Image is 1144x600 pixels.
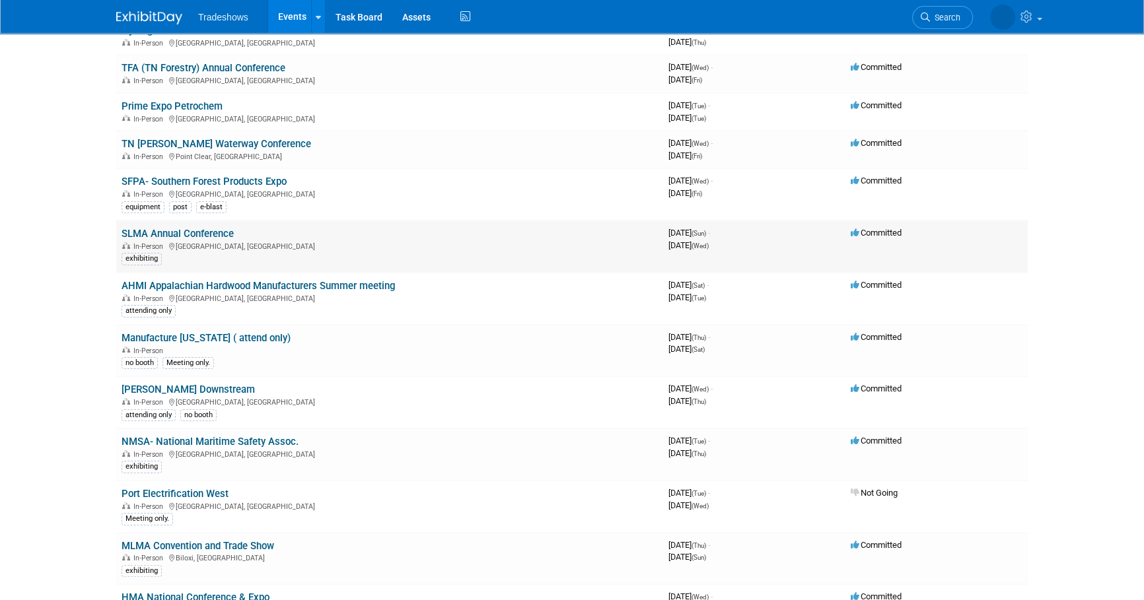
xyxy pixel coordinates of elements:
span: (Tue) [692,438,706,445]
span: (Tue) [692,115,706,122]
span: [DATE] [668,150,702,160]
div: [GEOGRAPHIC_DATA], [GEOGRAPHIC_DATA] [122,240,658,251]
span: [DATE] [668,448,706,458]
span: (Fri) [692,190,702,197]
span: [DATE] [668,344,705,354]
a: Port Electrification West [122,488,229,500]
span: (Wed) [692,140,709,147]
div: exhibiting [122,565,162,577]
span: (Wed) [692,502,709,510]
span: Committed [851,540,902,550]
span: [DATE] [668,100,710,110]
span: Committed [851,176,902,185]
span: - [711,24,713,34]
img: ExhibitDay [116,11,182,24]
span: In-Person [133,294,167,303]
span: (Fri) [692,77,702,84]
span: [DATE] [668,138,713,148]
span: In-Person [133,190,167,199]
img: In-Person Event [122,554,130,560]
span: In-Person [133,398,167,407]
span: (Fri) [692,152,702,160]
div: attending only [122,409,176,421]
span: In-Person [133,39,167,48]
span: [DATE] [668,436,710,446]
a: Hydrogen Americas Summit & Exhibition [122,24,300,36]
a: NMSA- National Maritime Safety Assoc. [122,436,299,448]
span: Committed [851,332,902,342]
span: - [708,100,710,110]
span: (Tue) [692,294,706,302]
span: - [711,138,713,148]
div: Biloxi, [GEOGRAPHIC_DATA] [122,552,658,562]
span: - [708,332,710,342]
div: [GEOGRAPHIC_DATA], [GEOGRAPHIC_DATA] [122,448,658,459]
span: (Tue) [692,102,706,110]
div: exhibiting [122,461,162,473]
span: (Wed) [692,385,709,393]
span: Committed [851,62,902,72]
a: TN [PERSON_NAME] Waterway Conference [122,138,311,150]
span: - [708,436,710,446]
div: post [169,201,192,213]
a: SFPA- Southern Forest Products Expo [122,176,287,187]
img: In-Person Event [122,190,130,197]
span: [DATE] [668,292,706,302]
span: [DATE] [668,552,706,562]
img: Matlyn Lowrey [990,5,1015,30]
span: In-Person [133,554,167,562]
img: In-Person Event [122,450,130,457]
img: In-Person Event [122,39,130,46]
span: In-Person [133,450,167,459]
div: no booth [180,409,217,421]
div: no booth [122,357,158,369]
span: In-Person [133,347,167,355]
a: MLMA Convention and Trade Show [122,540,274,552]
span: [DATE] [668,240,709,250]
span: (Sun) [692,554,706,561]
span: [DATE] [668,228,710,238]
div: e-blast [196,201,227,213]
span: - [708,488,710,498]
span: (Thu) [692,39,706,46]
span: [DATE] [668,500,709,510]
div: [GEOGRAPHIC_DATA], [GEOGRAPHIC_DATA] [122,292,658,303]
span: - [708,540,710,550]
img: In-Person Event [122,115,130,121]
span: - [711,62,713,72]
div: Point Clear, [GEOGRAPHIC_DATA] [122,150,658,161]
img: In-Person Event [122,502,130,509]
span: Committed [851,228,902,238]
a: Prime Expo Petrochem [122,100,223,112]
div: Meeting only. [162,357,214,369]
span: [DATE] [668,24,713,34]
span: [DATE] [668,332,710,342]
span: In-Person [133,152,167,161]
span: Committed [851,100,902,110]
span: - [708,228,710,238]
span: - [711,176,713,185]
span: In-Person [133,502,167,511]
span: [DATE] [668,176,713,185]
span: Not Going [851,488,898,498]
img: In-Person Event [122,77,130,83]
span: [DATE] [668,396,706,406]
span: [DATE] [668,113,706,123]
span: - [707,280,709,290]
span: (Wed) [692,64,709,71]
span: (Thu) [692,450,706,457]
span: [DATE] [668,62,713,72]
span: In-Person [133,115,167,123]
span: (Wed) [692,242,709,250]
img: In-Person Event [122,347,130,353]
span: [DATE] [668,37,706,47]
div: equipment [122,201,164,213]
img: In-Person Event [122,152,130,159]
div: exhibiting [122,253,162,265]
div: [GEOGRAPHIC_DATA], [GEOGRAPHIC_DATA] [122,75,658,85]
a: AHMI Appalachian Hardwood Manufacturers Summer meeting [122,280,395,292]
span: (Sun) [692,230,706,237]
span: (Sat) [692,282,705,289]
div: [GEOGRAPHIC_DATA], [GEOGRAPHIC_DATA] [122,113,658,123]
img: In-Person Event [122,294,130,301]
